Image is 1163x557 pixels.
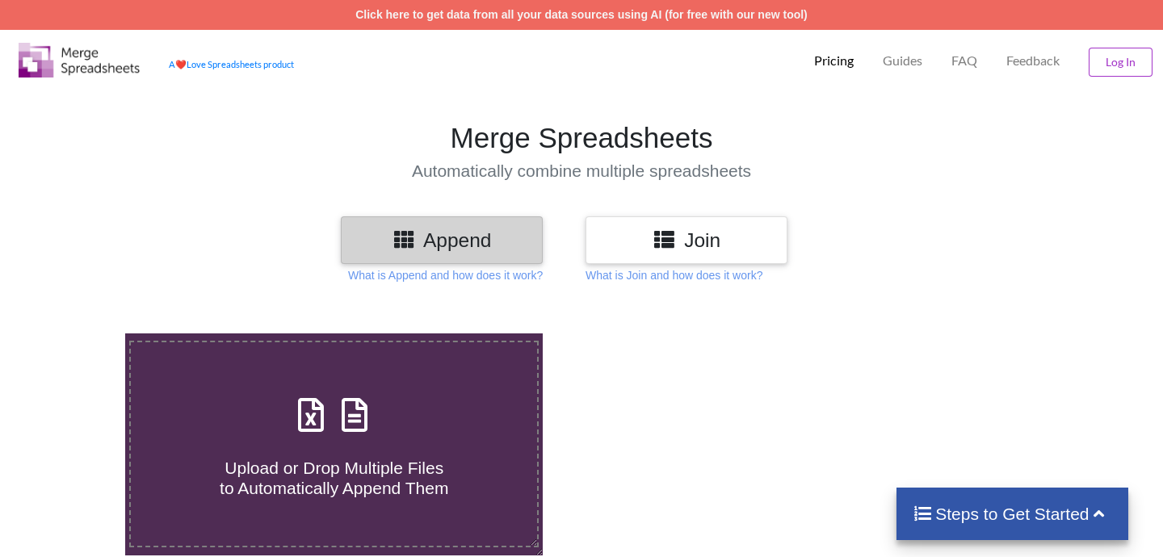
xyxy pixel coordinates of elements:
p: What is Append and how does it work? [348,267,543,283]
h3: Append [353,228,531,252]
p: FAQ [951,52,977,69]
img: Logo.png [19,43,140,77]
button: Log In [1089,48,1153,77]
span: Upload or Drop Multiple Files to Automatically Append Them [220,459,448,497]
span: heart [175,59,187,69]
p: What is Join and how does it work? [586,267,762,283]
a: Click here to get data from all your data sources using AI (for free with our new tool) [355,8,808,21]
p: Guides [883,52,922,69]
h3: Join [598,228,775,252]
span: Feedback [1006,54,1060,67]
a: AheartLove Spreadsheets product [169,59,294,69]
h4: Steps to Get Started [913,504,1112,524]
p: Pricing [814,52,854,69]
